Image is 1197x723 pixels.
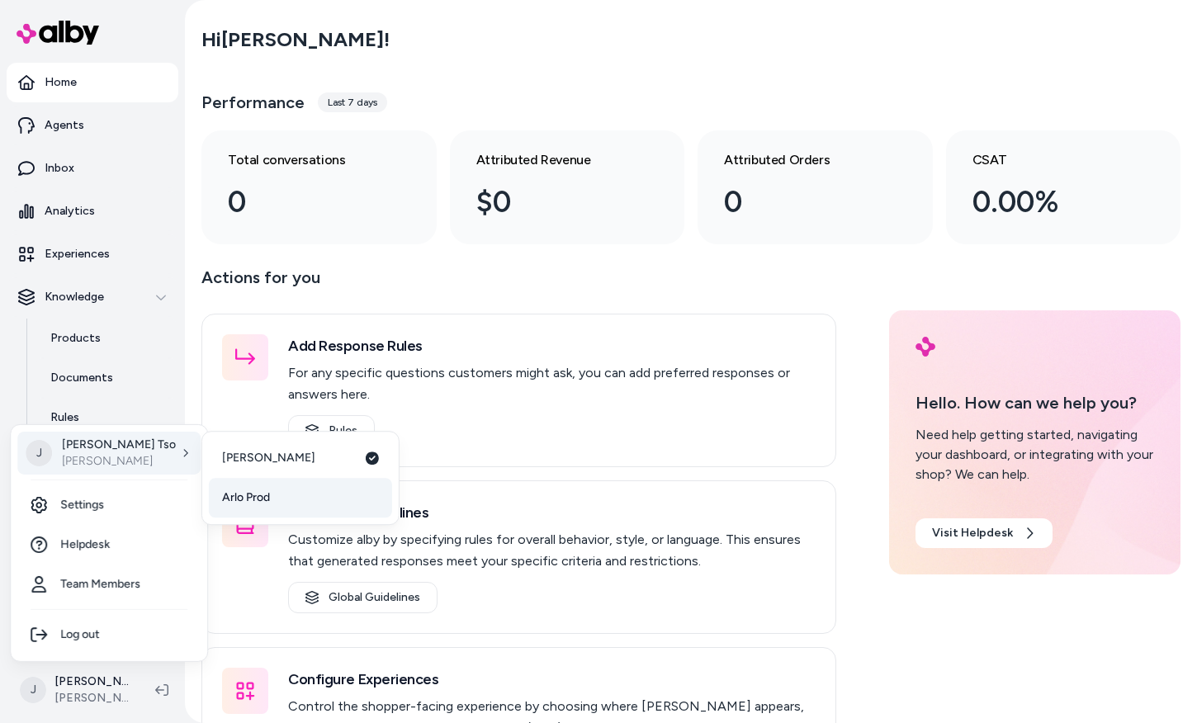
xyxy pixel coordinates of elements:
[222,450,315,466] span: [PERSON_NAME]
[26,440,52,466] span: J
[17,615,201,654] div: Log out
[17,565,201,604] a: Team Members
[222,489,270,506] span: Arlo Prod
[62,453,176,470] p: [PERSON_NAME]
[60,536,110,553] span: Helpdesk
[17,485,201,525] a: Settings
[62,437,176,453] p: [PERSON_NAME] Tso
